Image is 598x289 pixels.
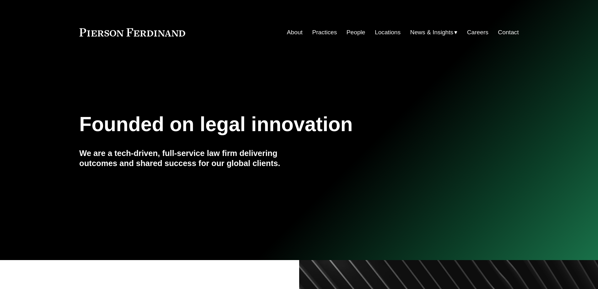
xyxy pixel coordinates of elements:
h1: Founded on legal innovation [79,113,446,136]
a: Careers [467,26,488,38]
a: Locations [375,26,401,38]
a: Practices [312,26,337,38]
span: News & Insights [410,27,454,38]
a: People [347,26,365,38]
a: About [287,26,303,38]
a: Contact [498,26,519,38]
h4: We are a tech-driven, full-service law firm delivering outcomes and shared success for our global... [79,148,299,169]
a: folder dropdown [410,26,458,38]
